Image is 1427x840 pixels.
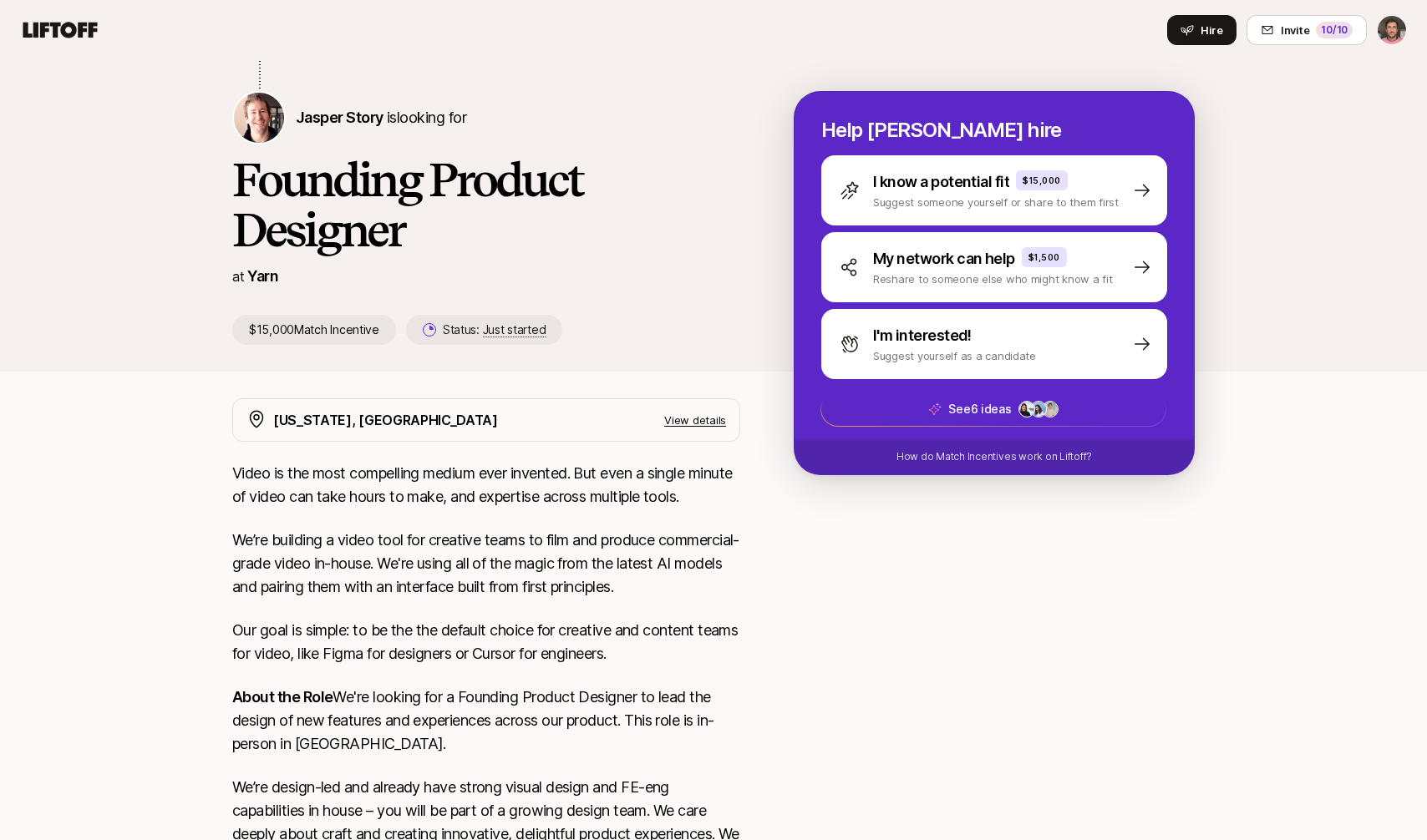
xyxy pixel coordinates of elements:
[1316,22,1353,38] div: 10 /10
[443,320,546,340] p: Status:
[1028,250,1060,264] p: $1,500
[821,119,1167,142] p: Help [PERSON_NAME] hire
[296,109,383,126] span: Jasper Story
[1281,22,1309,38] span: Invite
[1247,15,1367,45] button: Invite10/10
[232,462,740,509] p: Video is the most compelling medium ever invented. But even a single minute of video can take hou...
[232,529,740,599] p: We’re building a video tool for creative teams to film and produce commercial-grade video in-hous...
[296,106,466,129] p: is looking for
[1019,402,1034,417] img: ce8d203f_2d5f_431f_9ae0_055b6e223ac7.jpg
[873,247,1015,271] p: My network can help
[1378,16,1406,44] img: Glenn Garriock
[232,315,396,345] p: $15,000 Match Incentive
[873,170,1009,194] p: I know a potential fit
[234,93,284,143] img: Jasper Story
[1377,15,1407,45] button: Glenn Garriock
[1167,15,1237,45] button: Hire
[948,399,1011,419] p: See 6 ideas
[873,194,1119,210] p: Suggest someone yourself or share to them first
[896,449,1092,464] p: How do Match Incentives work on Liftoff?
[1043,402,1058,417] img: ACg8ocKhcGRvChYzWN2dihFRyxedT7mU-5ndcsMXykEoNcm4V62MVdan=s160-c
[820,392,1166,427] button: See6 ideas
[232,154,740,255] h1: Founding Product Designer
[483,322,546,337] span: Just started
[873,324,972,347] p: I'm interested!
[232,619,740,665] p: Our goal is simple: to be the the default choice for creative and content teams for video, like F...
[273,409,498,431] p: [US_STATE], [GEOGRAPHIC_DATA]
[873,271,1113,287] p: Reshare to someone else who might know a fit
[664,412,726,428] p: View details
[1031,402,1046,417] img: 3b21b1e9_db0a_4655_a67f_ab9b1489a185.jpg
[232,688,333,706] strong: About the Role
[232,686,740,756] p: We're looking for a Founding Product Designer to lead the design of new features and experiences ...
[873,347,1036,364] p: Suggest yourself as a candidate
[1201,22,1223,38] span: Hire
[232,266,244,287] p: at
[1023,174,1061,187] p: $15,000
[247,267,278,285] a: Yarn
